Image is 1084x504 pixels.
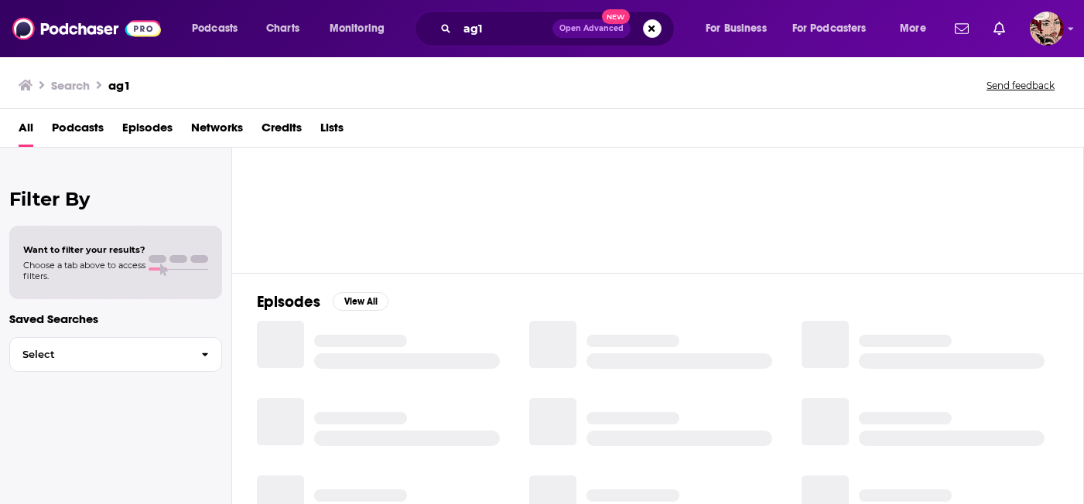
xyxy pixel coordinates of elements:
span: Select [10,349,189,359]
img: Podchaser - Follow, Share and Rate Podcasts [12,14,161,43]
img: User Profile [1030,12,1064,46]
button: View All [333,292,388,311]
span: More [900,18,926,39]
h3: Search [51,78,90,93]
a: Networks [191,115,243,147]
a: Episodes [122,115,173,147]
span: Want to filter your results? [23,244,145,255]
span: Monitoring [330,18,385,39]
input: Search podcasts, credits, & more... [457,16,552,41]
button: Open AdvancedNew [552,19,631,38]
h3: ag1 [108,78,131,93]
div: Search podcasts, credits, & more... [429,11,689,46]
a: Lists [320,115,344,147]
button: open menu [181,16,258,41]
span: For Podcasters [792,18,867,39]
button: open menu [319,16,405,41]
h2: Episodes [257,292,320,312]
a: Credits [262,115,302,147]
button: Send feedback [982,79,1059,92]
button: open menu [695,16,786,41]
a: Show notifications dropdown [949,15,975,42]
span: New [602,9,630,24]
span: Choose a tab above to access filters. [23,260,145,281]
span: Charts [266,18,299,39]
p: Saved Searches [9,312,222,326]
a: EpisodesView All [257,292,388,312]
a: Podcasts [52,115,104,147]
span: Logged in as NBM-Suzi [1030,12,1064,46]
button: Show profile menu [1030,12,1064,46]
a: Charts [256,16,309,41]
span: Podcasts [192,18,238,39]
h2: Filter By [9,188,222,210]
button: Select [9,337,222,372]
a: Show notifications dropdown [987,15,1011,42]
span: Open Advanced [559,25,624,32]
button: open menu [889,16,946,41]
a: All [19,115,33,147]
button: open menu [782,16,889,41]
span: For Business [706,18,767,39]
